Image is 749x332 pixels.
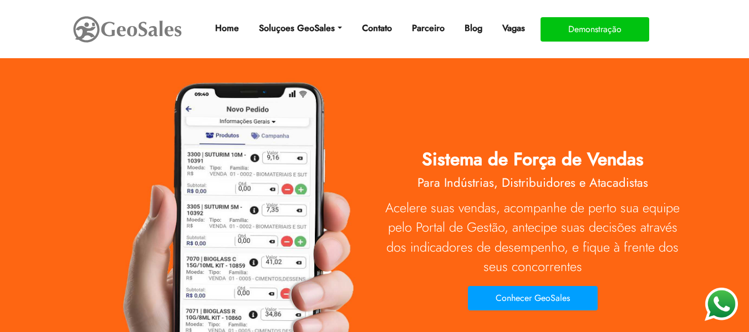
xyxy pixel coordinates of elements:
[541,17,649,42] button: Demonstração
[383,175,682,195] h2: Para Indústrias, Distribuidores e Atacadistas
[407,17,449,39] a: Parceiro
[358,17,396,39] a: Contato
[460,17,487,39] a: Blog
[498,17,529,39] a: Vagas
[211,17,243,39] a: Home
[254,17,346,39] a: Soluçoes GeoSales
[705,288,738,321] img: WhatsApp
[422,146,644,172] span: Sistema de Força de Vendas
[72,14,183,45] img: GeoSales
[383,198,682,277] p: Acelere suas vendas, acompanhe de perto sua equipe pelo Portal de Gestão, antecipe suas decisões ...
[468,286,598,310] button: Conhecer GeoSales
